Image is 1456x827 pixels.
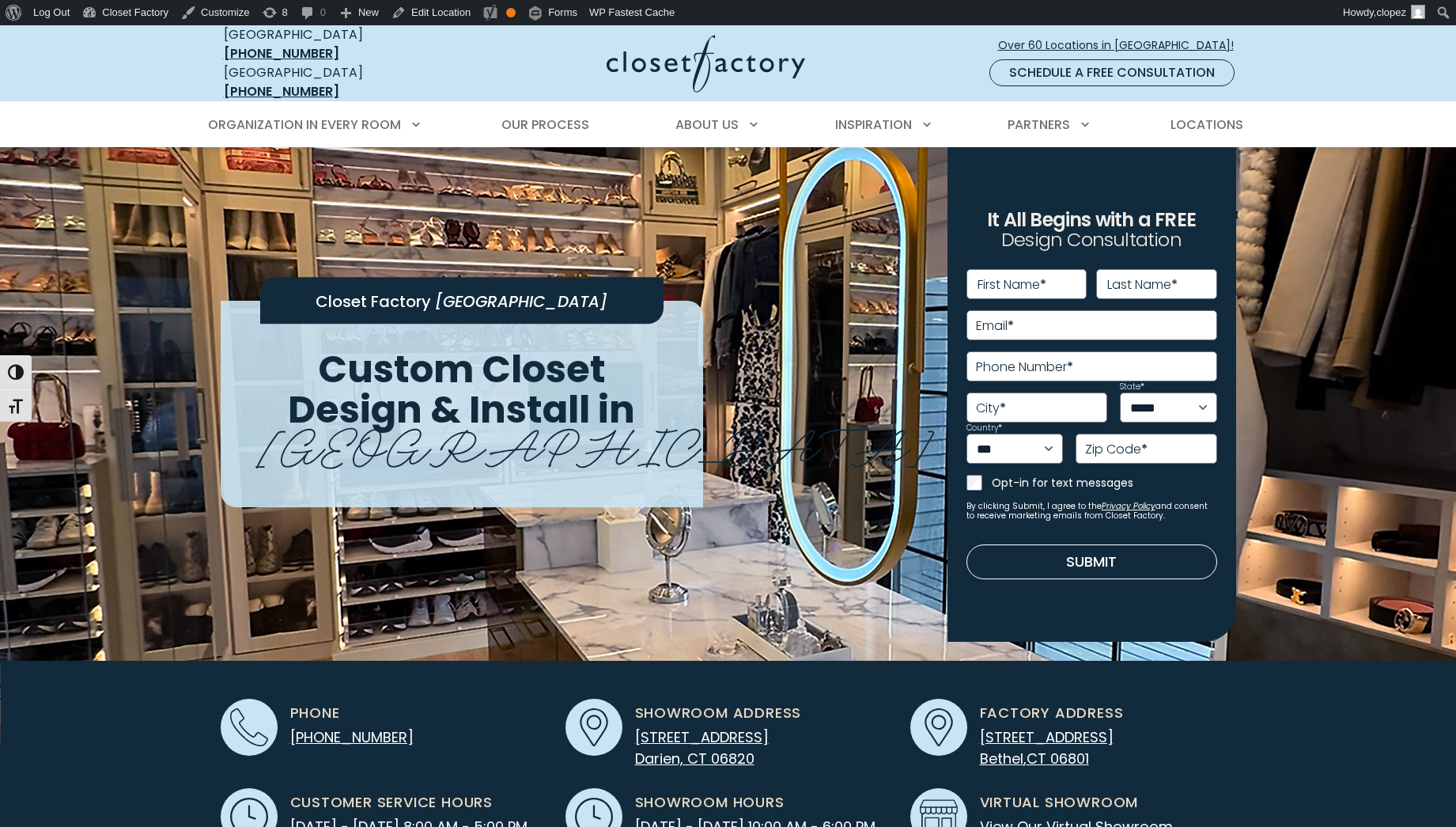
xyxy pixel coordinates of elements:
[675,116,739,134] span: About Us
[288,343,635,436] span: Custom Closet Design & Install in
[976,361,1073,374] label: Phone Number
[635,702,802,723] span: Showroom Address
[1008,116,1070,134] span: Partners
[980,702,1124,723] span: Factory Address
[290,727,414,747] a: [PHONE_NUMBER]
[978,279,1046,291] label: First Name
[976,320,1014,332] label: Email
[635,727,769,768] a: [STREET_ADDRESS]Darien, CT 06820
[987,207,1196,233] span: It All Begins with a FREE
[992,475,1217,491] label: Opt-in for text messages
[435,290,607,313] span: [GEOGRAPHIC_DATA]
[224,82,339,101] a: [PHONE_NUMBER]
[1001,227,1182,253] span: Design Consultation
[997,32,1247,59] a: Over 60 Locations in [GEOGRAPHIC_DATA]!
[966,424,1002,432] label: Country
[1107,279,1178,291] label: Last Name
[316,290,431,313] span: Closet Factory
[1376,6,1406,18] span: clopez
[976,402,1006,415] label: City
[224,25,453,63] div: [GEOGRAPHIC_DATA]
[257,406,933,478] span: [GEOGRAPHIC_DATA]
[1027,749,1046,768] span: CT
[197,103,1260,147] nav: Primary Menu
[998,37,1246,54] span: Over 60 Locations in [GEOGRAPHIC_DATA]!
[224,63,453,101] div: [GEOGRAPHIC_DATA]
[224,44,339,63] a: [PHONE_NUMBER]
[1120,383,1144,391] label: State
[989,59,1235,86] a: Schedule a Free Consultation
[980,727,1114,747] span: [STREET_ADDRESS]
[980,727,1114,768] a: [STREET_ADDRESS] Bethel,CT 06801
[1085,443,1148,456] label: Zip Code
[1170,116,1243,134] span: Locations
[290,791,494,813] span: Customer Service Hours
[835,116,912,134] span: Inspiration
[607,35,805,93] img: Closet Factory Logo
[208,116,401,134] span: Organization in Every Room
[290,702,340,723] span: Phone
[635,791,785,813] span: Showroom Hours
[506,8,516,17] div: OK
[980,791,1139,813] span: Virtual Showroom
[1050,749,1089,768] span: 06801
[966,502,1217,521] small: By clicking Submit, I agree to the and consent to receive marketing emails from Closet Factory.
[980,749,1023,768] span: Bethel
[966,544,1217,579] button: Submit
[501,116,589,134] span: Our Process
[1102,500,1155,512] a: Privacy Policy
